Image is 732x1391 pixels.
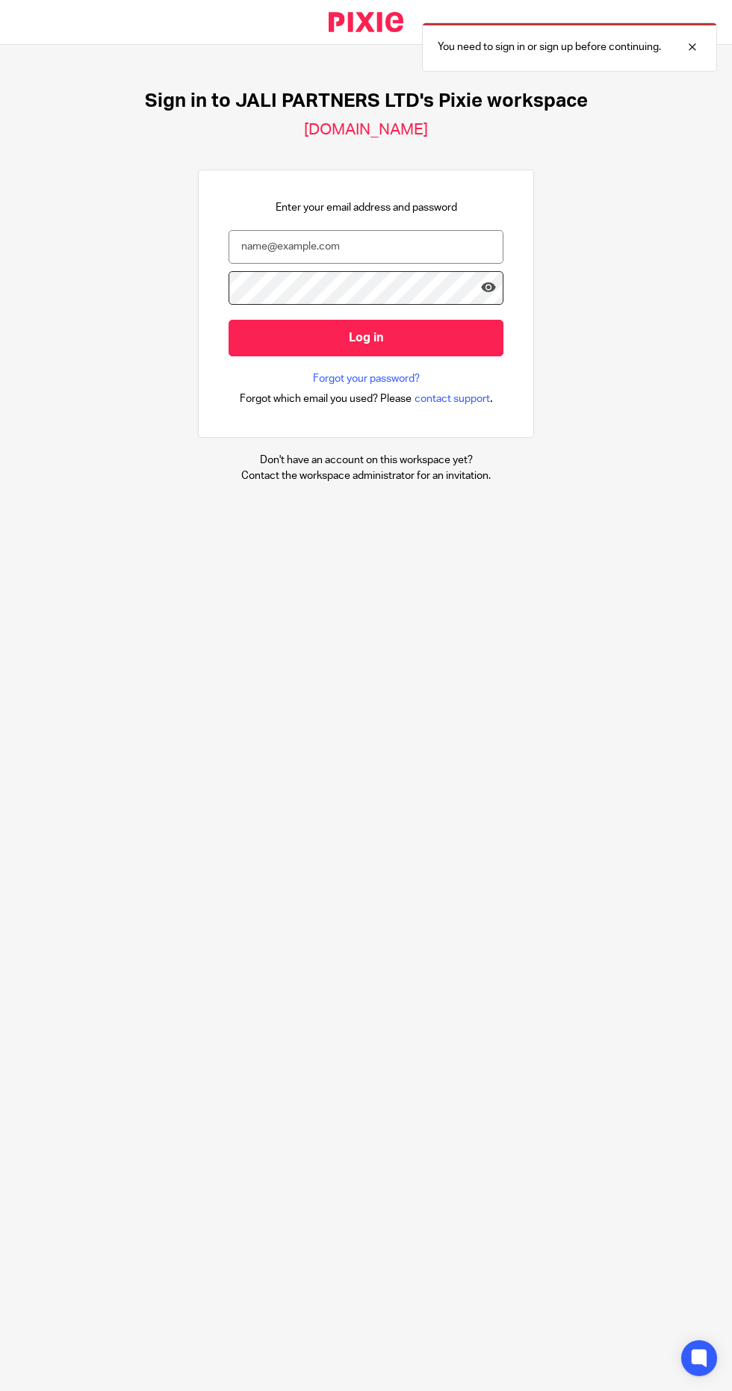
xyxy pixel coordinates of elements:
[276,200,457,215] p: Enter your email address and password
[313,371,420,386] a: Forgot your password?
[438,40,661,55] p: You need to sign in or sign up before continuing.
[304,120,428,140] h2: [DOMAIN_NAME]
[241,468,491,483] p: Contact the workspace administrator for an invitation.
[240,391,412,406] span: Forgot which email you used? Please
[229,320,503,356] input: Log in
[229,230,503,264] input: name@example.com
[145,90,588,113] h1: Sign in to JALI PARTNERS LTD's Pixie workspace
[415,391,490,406] span: contact support
[240,390,493,407] div: .
[241,453,491,468] p: Don't have an account on this workspace yet?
